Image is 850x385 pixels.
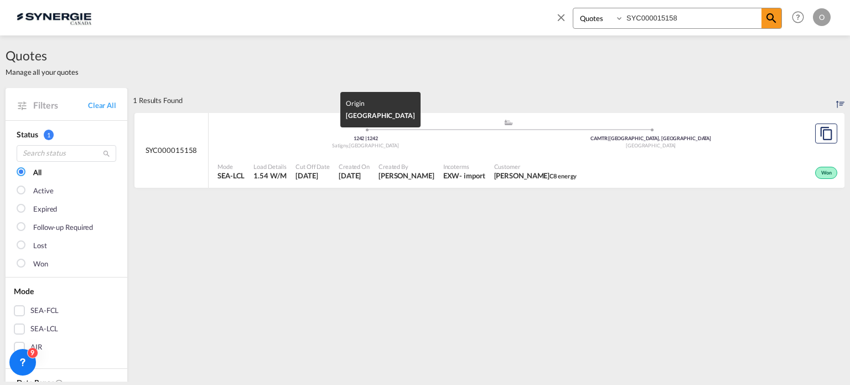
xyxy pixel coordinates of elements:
span: Created On [339,162,370,171]
md-icon: assets/icons/custom/copyQuote.svg [820,127,833,140]
span: SEA-LCL [217,171,245,181]
span: Created By [379,162,434,171]
div: O [813,8,831,26]
div: Active [33,186,53,197]
div: - import [459,171,485,181]
div: SYC000015158 assets/icons/custom/ship-fill.svgassets/icons/custom/roll-o-plane.svgOrigin Switzerl... [134,113,844,188]
img: 1f56c880d42311ef80fc7dca854c8e59.png [17,5,91,30]
md-icon: icon-close [555,11,567,23]
div: EXW [443,171,460,181]
md-icon: icon-magnify [102,150,111,158]
span: Mode [14,286,34,296]
span: 1242 [367,135,378,141]
span: Quotes [6,47,79,64]
div: EXW import [443,171,485,181]
div: 1 Results Found [133,88,183,112]
span: icon-magnify [761,8,781,28]
span: 1.54 W/M [253,171,286,180]
span: 30 Sep 2025 [296,171,330,181]
span: Incoterms [443,162,485,171]
a: Clear All [88,100,116,110]
span: Won [821,170,835,177]
span: 1 [44,130,54,140]
div: Lost [33,240,47,251]
span: Load Details [253,162,287,171]
span: | [365,135,367,141]
div: Sort by: Created On [836,88,844,112]
span: [GEOGRAPHIC_DATA] [346,111,414,120]
div: SEA-FCL [30,305,59,316]
span: icon-close [555,8,573,34]
div: Won [815,167,837,179]
input: Enter Quotation Number [624,8,761,28]
md-checkbox: SEA-LCL [14,324,119,335]
div: Expired [33,204,57,215]
div: AIR [30,342,42,353]
md-icon: assets/icons/custom/ship-fill.svg [502,120,515,125]
input: Search status [17,145,116,162]
span: Filters [33,99,88,111]
div: Origin [346,97,414,110]
md-checkbox: SEA-FCL [14,305,119,316]
span: stephane Tremblay C8 energy [494,171,577,181]
span: C8 energy [550,172,577,179]
span: Cut Off Date [296,162,330,171]
span: Help [789,8,807,27]
span: Manage all your quotes [6,67,79,77]
span: CAMTR [GEOGRAPHIC_DATA], [GEOGRAPHIC_DATA] [590,135,711,141]
span: SYC000015158 [146,145,198,155]
md-checkbox: AIR [14,342,119,353]
span: Status [17,130,38,139]
div: SEA-LCL [30,324,58,335]
span: , [348,142,349,148]
span: [GEOGRAPHIC_DATA] [626,142,676,148]
md-icon: icon-magnify [765,12,778,25]
span: Daniel Dico [379,171,434,181]
div: Follow-up Required [33,222,93,233]
span: 1242 [354,135,367,141]
span: Customer [494,162,577,171]
span: Satigny [332,142,349,148]
span: 30 Sep 2025 [339,171,370,181]
button: Copy Quote [815,124,837,143]
span: [GEOGRAPHIC_DATA] [349,142,399,148]
span: Mode [217,162,245,171]
span: | [608,135,609,141]
div: Status 1 [17,129,116,140]
div: All [33,167,42,178]
div: Help [789,8,813,28]
div: Won [33,259,48,270]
